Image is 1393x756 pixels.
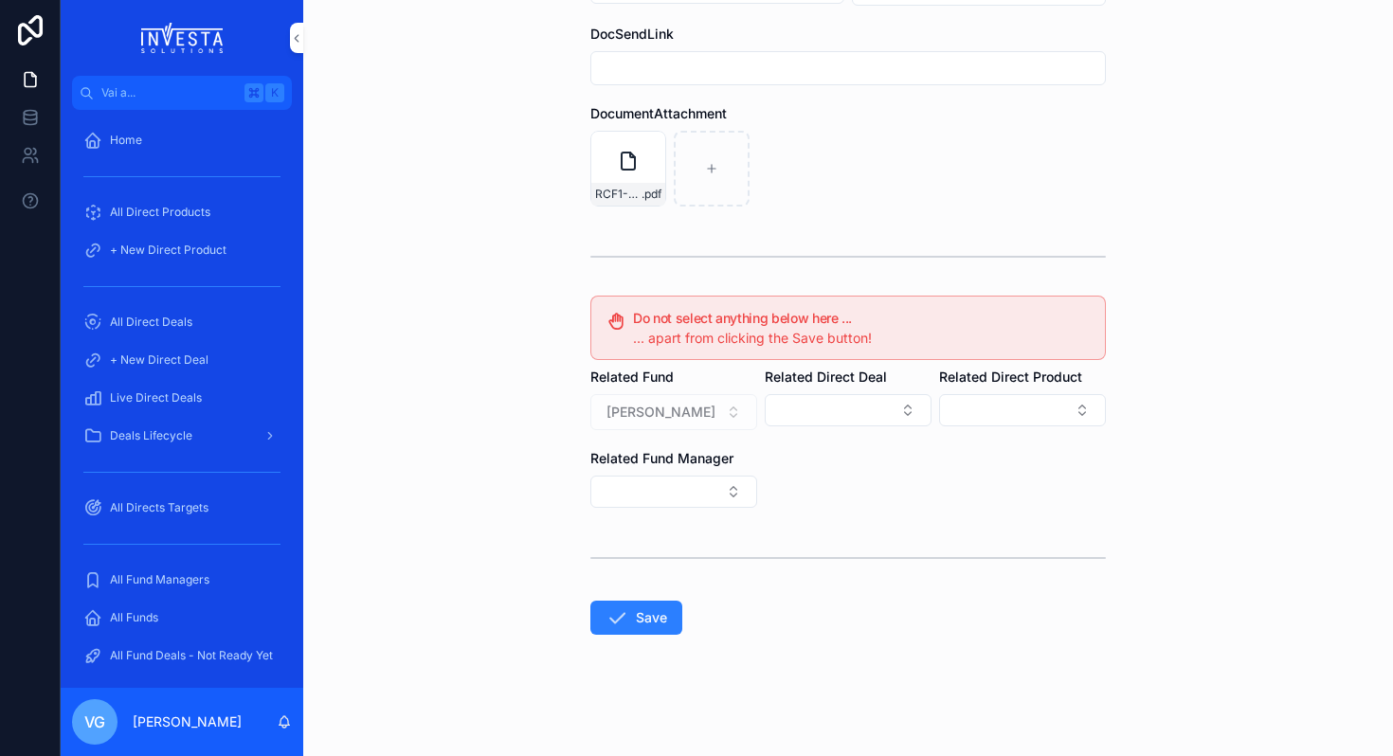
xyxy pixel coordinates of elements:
[590,450,733,466] span: Related Fund Manager
[590,26,674,42] span: DocSendLink
[110,390,202,405] span: Live Direct Deals
[110,428,192,443] span: Deals Lifecycle
[72,381,292,415] a: Live Direct Deals
[110,352,208,368] span: + New Direct Deal
[72,233,292,267] a: + New Direct Product
[595,187,642,202] span: RCF1-0435 2025_Q1 Capital Accounts
[642,187,661,202] span: .pdf
[72,601,292,635] a: All Funds
[72,343,292,377] a: + New Direct Deal
[590,105,727,121] span: DocumentAttachment
[110,572,209,587] span: All Fund Managers
[633,330,872,346] span: ... apart from clicking the Save button!
[72,123,292,157] a: Home
[72,491,292,525] a: All Directs Targets
[590,369,674,385] span: Related Fund
[72,419,292,453] a: Deals Lifecycle
[590,601,682,635] button: Save
[61,110,303,688] div: contenuto scorrevole
[133,712,242,731] p: [PERSON_NAME]
[590,476,757,508] button: Select Button
[939,369,1082,385] span: Related Direct Product
[271,85,279,99] font: K
[110,205,210,220] span: All Direct Products
[110,243,226,258] span: + New Direct Product
[110,133,142,148] span: Home
[141,23,224,53] img: Logo dell'app
[633,329,1090,348] div: ... apart from clicking the Save button!
[939,394,1106,426] button: Select Button
[72,563,292,597] a: All Fund Managers
[110,610,158,625] span: All Funds
[765,394,932,426] button: Select Button
[84,711,105,733] span: VG
[110,648,273,663] span: All Fund Deals - Not Ready Yet
[72,639,292,673] a: All Fund Deals - Not Ready Yet
[110,315,192,330] span: All Direct Deals
[110,500,208,515] span: All Directs Targets
[633,312,1090,325] h5: Do not select anything below here ...
[101,85,136,99] font: Vai a...
[72,76,292,110] button: Vai a...K
[72,195,292,229] a: All Direct Products
[72,305,292,339] a: All Direct Deals
[765,369,887,385] span: Related Direct Deal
